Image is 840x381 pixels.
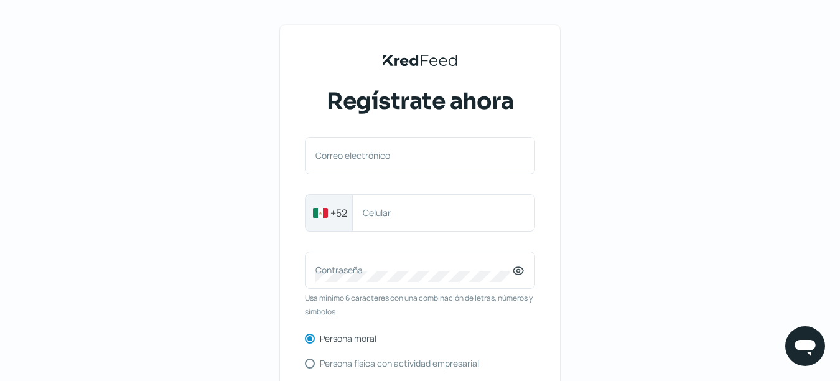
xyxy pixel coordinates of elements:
[305,291,535,318] span: Usa mínimo 6 caracteres con una combinación de letras, números y símbolos
[330,205,347,220] span: +52
[315,149,512,161] label: Correo electrónico
[320,334,376,343] label: Persona moral
[315,264,512,276] label: Contraseña
[327,86,513,117] span: Regístrate ahora
[320,359,479,368] label: Persona física con actividad empresarial
[363,207,512,219] label: Celular
[793,334,818,359] img: Icono de chat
